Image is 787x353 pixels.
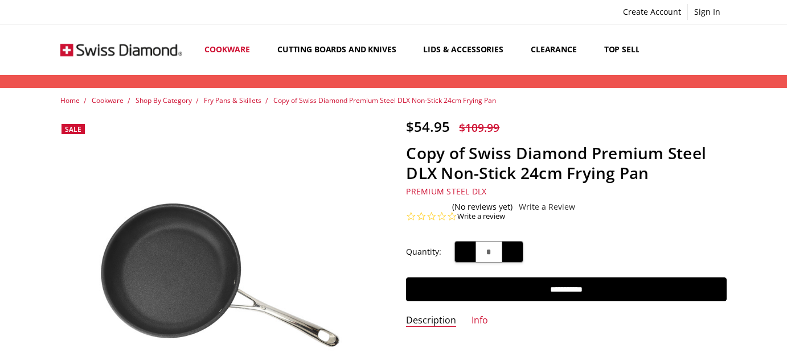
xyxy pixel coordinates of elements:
[268,24,414,75] a: Cutting boards and knives
[406,246,441,258] label: Quantity:
[65,124,81,134] span: Sale
[406,314,456,327] a: Description
[273,95,496,105] a: Copy of Swiss Diamond Premium Steel DLX Non-Stick 24cm Frying Pan
[617,4,687,20] a: Create Account
[136,95,192,105] a: Shop By Category
[459,120,499,135] span: $109.99
[406,117,450,136] span: $54.95
[688,4,727,20] a: Sign In
[521,24,595,75] a: Clearance
[92,95,124,105] a: Cookware
[406,143,727,183] h1: Copy of Swiss Diamond Premium Steel DLX Non-Stick 24cm Frying Pan
[413,24,520,75] a: Lids & Accessories
[452,202,513,211] span: (No reviews yet)
[60,95,80,105] a: Home
[406,186,486,197] a: Premium Steel DLX
[60,26,182,74] img: Free Shipping On Every Order
[195,24,268,75] a: Cookware
[472,314,488,327] a: Info
[519,202,575,211] a: Write a Review
[595,24,663,75] a: Top Sellers
[457,211,505,222] a: Write a review
[204,95,261,105] a: Fry Pans & Skillets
